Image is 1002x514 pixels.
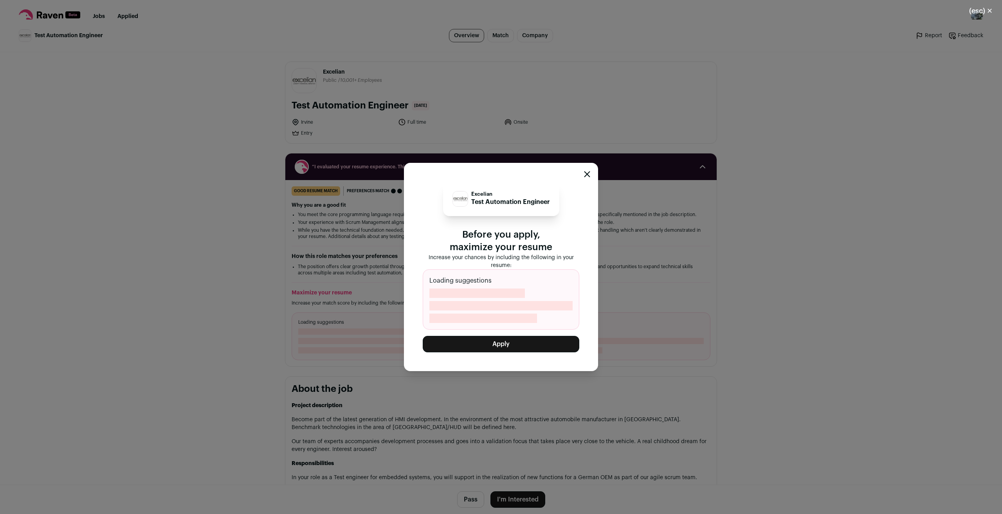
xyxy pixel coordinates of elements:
[960,2,1002,20] button: Close modal
[423,336,579,352] button: Apply
[423,269,579,330] div: Loading suggestions
[423,229,579,254] p: Before you apply, maximize your resume
[584,171,590,177] button: Close modal
[471,197,550,207] p: Test Automation Engineer
[423,254,579,269] p: Increase your chances by including the following in your resume:
[453,191,468,206] img: 982a8e7fb48ec21c57ed77f803ddf7b81f32a907421bd13459e4877604fc1ce6.jpg
[471,191,550,197] p: Excelian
